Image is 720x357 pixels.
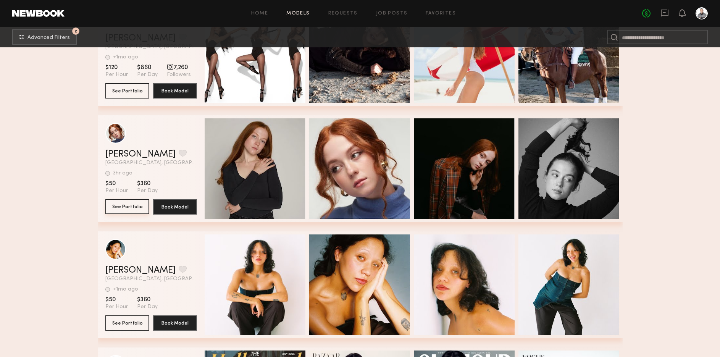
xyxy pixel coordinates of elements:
button: Book Model [153,83,197,99]
span: $360 [137,180,158,187]
span: Followers [167,71,191,78]
button: See Portfolio [105,199,149,214]
button: See Portfolio [105,83,149,99]
span: Per Day [137,304,158,310]
span: $50 [105,296,128,304]
span: [GEOGRAPHIC_DATA], [GEOGRAPHIC_DATA] [105,276,197,282]
span: Per Day [137,71,158,78]
button: Book Model [153,315,197,331]
span: Advanced Filters [27,35,70,40]
div: +1mo ago [113,55,138,60]
span: [GEOGRAPHIC_DATA], [GEOGRAPHIC_DATA] [105,160,197,166]
span: $120 [105,64,128,71]
a: Models [286,11,310,16]
span: 7,260 [167,64,191,71]
a: Job Posts [376,11,408,16]
button: 2Advanced Filters [12,29,77,45]
button: See Portfolio [105,315,149,331]
span: Per Hour [105,304,128,310]
span: $50 [105,180,128,187]
span: Per Hour [105,187,128,194]
span: $360 [137,296,158,304]
span: $860 [137,64,158,71]
div: 3hr ago [113,171,132,176]
a: Favorites [426,11,456,16]
div: +1mo ago [113,287,138,292]
a: Requests [328,11,358,16]
a: See Portfolio [105,199,149,215]
span: 2 [74,29,77,33]
a: [PERSON_NAME] [105,266,176,275]
a: Home [251,11,268,16]
span: Per Day [137,187,158,194]
a: [PERSON_NAME] [105,150,176,159]
button: Book Model [153,199,197,215]
span: Per Hour [105,71,128,78]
